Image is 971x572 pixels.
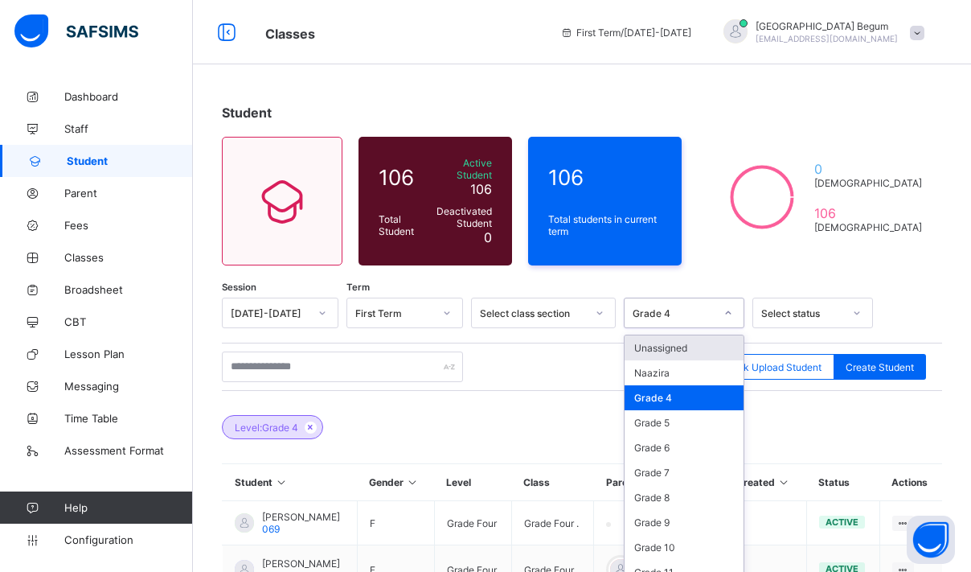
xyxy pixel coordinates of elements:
td: F [357,501,434,545]
div: [DATE]-[DATE] [231,307,309,319]
span: Classes [265,26,315,42]
span: 106 [548,165,662,190]
span: 0 [814,161,922,177]
div: Total Student [375,209,428,241]
img: safsims [14,14,138,48]
span: 069 [262,523,280,535]
span: Messaging [64,380,193,393]
span: Broadsheet [64,283,193,296]
span: [GEOGRAPHIC_DATA] Begum [756,20,898,32]
span: Staff [64,122,193,135]
span: Create Student [846,361,914,373]
th: Parent/Guardian [594,464,699,501]
th: Level [434,464,511,501]
span: Deactivated Student [432,205,492,229]
span: Bulk Upload Student [729,361,821,373]
div: Grade 4 [625,385,744,410]
span: [PERSON_NAME] [262,558,340,570]
span: 106 [814,205,922,221]
th: Date Created [699,464,806,501]
div: Select class section [480,307,586,319]
div: Select status [761,307,843,319]
div: First Term [355,307,433,319]
span: Level: Grade 4 [235,422,298,434]
span: Fees [64,219,193,232]
div: Grade 7 [625,460,744,485]
span: Session [222,282,256,293]
div: Grade 8 [625,485,744,510]
i: Sort in Ascending Order [777,476,791,488]
span: Student [67,154,193,167]
div: Shumsunnahar Begum [707,19,932,46]
div: Grade 6 [625,435,744,460]
span: 106 [379,165,424,190]
span: active [826,516,858,528]
div: Grade 4 [633,307,715,319]
td: [DATE] [699,501,806,545]
th: Student [223,464,358,501]
span: Assessment Format [64,444,193,457]
span: Total students in current term [548,213,662,237]
span: [PERSON_NAME] [262,511,340,523]
span: 106 [470,181,492,197]
th: Actions [879,464,942,501]
i: Sort in Ascending Order [406,476,420,488]
span: 0 [484,229,492,245]
span: [DEMOGRAPHIC_DATA] [814,177,922,189]
i: Sort in Ascending Order [275,476,289,488]
td: Grade Four . [511,501,593,545]
th: Gender [357,464,434,501]
span: Lesson Plan [64,348,193,360]
th: Status [806,464,879,501]
span: session/term information [560,27,691,39]
span: Parent [64,187,193,200]
span: Active Student [432,157,492,181]
div: Grade 10 [625,535,744,560]
span: [DEMOGRAPHIC_DATA] [814,221,922,233]
span: Time Table [64,412,193,425]
span: Dashboard [64,90,193,103]
td: Grade Four [434,501,511,545]
span: Help [64,501,192,514]
th: Class [511,464,593,501]
span: [EMAIL_ADDRESS][DOMAIN_NAME] [756,34,898,43]
button: Open asap [907,516,955,564]
div: Grade 5 [625,410,744,435]
span: Configuration [64,533,192,546]
div: Unassigned [625,335,744,360]
span: Term [346,282,370,293]
span: Student [222,105,272,121]
div: Naazira [625,360,744,385]
div: Grade 9 [625,510,744,535]
span: Classes [64,251,193,264]
span: CBT [64,315,193,328]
